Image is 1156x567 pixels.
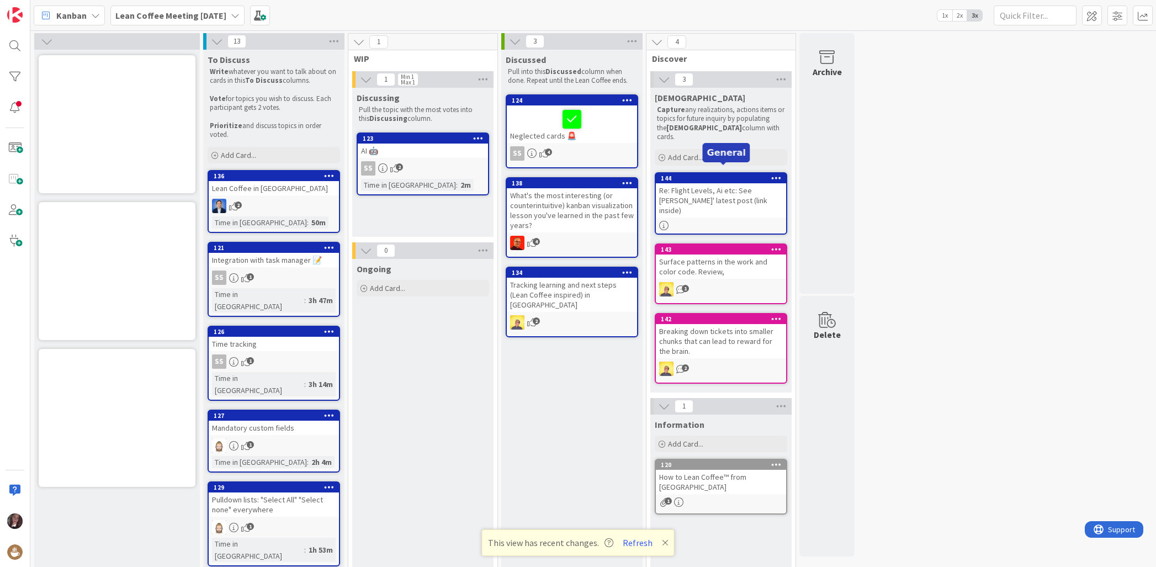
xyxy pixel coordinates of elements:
div: 121Integration with task manager 📝 [209,243,339,267]
div: Rv [209,438,339,453]
div: 127 [209,411,339,421]
div: 142Breaking down tickets into smaller chunks that can lead to reward for the brain. [656,314,786,358]
div: Time in [GEOGRAPHIC_DATA] [212,288,304,312]
div: JW [656,282,786,296]
span: 2 [235,202,242,209]
div: DP [209,199,339,213]
span: 0 [377,244,395,257]
img: DP [212,199,226,213]
div: CP [507,236,637,250]
div: 138What's the most interesting (or counterintuitive) kanban visualization lesson you've learned i... [507,178,637,232]
img: JW [510,315,524,330]
div: Mandatory custom fields [209,421,339,435]
span: 4 [545,149,552,156]
div: 136Lean Coffee in [GEOGRAPHIC_DATA] [209,171,339,195]
div: 126 [214,328,339,336]
div: SS [209,354,339,369]
h5: General [707,147,746,158]
div: 136 [209,171,339,181]
div: JW [656,362,786,376]
div: 143 [661,246,786,253]
span: : [304,294,306,306]
span: 2x [952,10,967,21]
span: 1 [247,523,254,530]
div: 126 [209,327,339,337]
span: : [304,544,306,556]
div: 2h 4m [309,456,335,468]
span: 2 [533,317,540,325]
div: 143 [656,245,786,255]
div: 1h 53m [306,544,336,556]
div: JW [507,315,637,330]
p: for topics you wish to discuss. Each participant gets 2 votes. [210,94,338,113]
div: 138 [507,178,637,188]
div: 120 [661,461,786,469]
div: 3h 14m [306,378,336,390]
img: Rv [212,438,226,453]
div: Time in [GEOGRAPHIC_DATA] [361,179,456,191]
div: 3h 47m [306,294,336,306]
div: Tracking learning and next steps (Lean Coffee inspired) in [GEOGRAPHIC_DATA] [507,278,637,312]
div: 144Re: Flight Levels, Ai etc: See [PERSON_NAME]' latest post (link inside) [656,173,786,218]
div: 129 [214,484,339,491]
div: 120 [656,460,786,470]
div: Neglected cards 🚨 [507,105,637,143]
div: 120How to Lean Coffee™ from [GEOGRAPHIC_DATA] [656,460,786,494]
b: Lean Coffee Meeting [DATE] [115,10,226,21]
div: 126Time tracking [209,327,339,351]
div: What's the most interesting (or counterintuitive) kanban visualization lesson you've learned in t... [507,188,637,232]
span: 1 [247,357,254,364]
div: 124 [507,96,637,105]
strong: Prioritize [210,121,242,130]
img: CP [510,236,524,250]
span: To Discuss [208,54,250,65]
p: Pull into this column when done. Repeat until the Lean Coffee ends. [508,67,636,86]
div: SS [510,146,524,161]
button: Refresh [619,536,656,550]
div: Time in [GEOGRAPHIC_DATA] [212,216,307,229]
span: Add Card... [370,283,405,293]
div: 121 [209,243,339,253]
div: Time in [GEOGRAPHIC_DATA] [212,456,307,468]
span: Support [23,2,50,15]
div: SS [358,161,488,176]
div: How to Lean Coffee™ from [GEOGRAPHIC_DATA] [656,470,786,494]
span: : [304,378,306,390]
div: 129Pulldown lists: "Select All" "Select none" everywhere [209,483,339,517]
p: whatever you want to talk about on cards in this columns. [210,67,338,86]
strong: Discussed [545,67,581,76]
img: avatar [7,544,23,560]
strong: Write [210,67,229,76]
div: Pulldown lists: "Select All" "Select none" everywhere [209,492,339,517]
div: Surface patterns in the work and color code. Review, [656,255,786,279]
input: Quick Filter... [994,6,1077,25]
div: 124Neglected cards 🚨 [507,96,637,143]
div: 129 [209,483,339,492]
span: 3x [967,10,982,21]
span: 1 [682,285,689,292]
span: 1 [377,73,395,86]
div: 127Mandatory custom fields [209,411,339,435]
div: Time in [GEOGRAPHIC_DATA] [212,372,304,396]
span: Discussing [357,92,400,103]
div: SS [212,271,226,285]
span: 2 [682,364,689,372]
span: 13 [227,35,246,48]
span: 3 [675,73,693,86]
div: 134 [512,269,637,277]
span: This view has recent changes. [488,536,613,549]
strong: Capture [657,105,685,114]
div: AI 🤖 [358,144,488,158]
span: 2 [396,163,403,171]
span: 1 [247,273,254,280]
p: Pull the topic with the most votes into this column. [359,105,487,124]
div: Rv [209,520,339,534]
span: Add Card... [668,152,703,162]
div: 136 [214,172,339,180]
div: SS [209,271,339,285]
span: 4 [533,238,540,245]
div: 123 [363,135,488,142]
strong: Vote [210,94,226,103]
div: Breaking down tickets into smaller chunks that can lead to reward for the brain. [656,324,786,358]
img: Rv [212,520,226,534]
